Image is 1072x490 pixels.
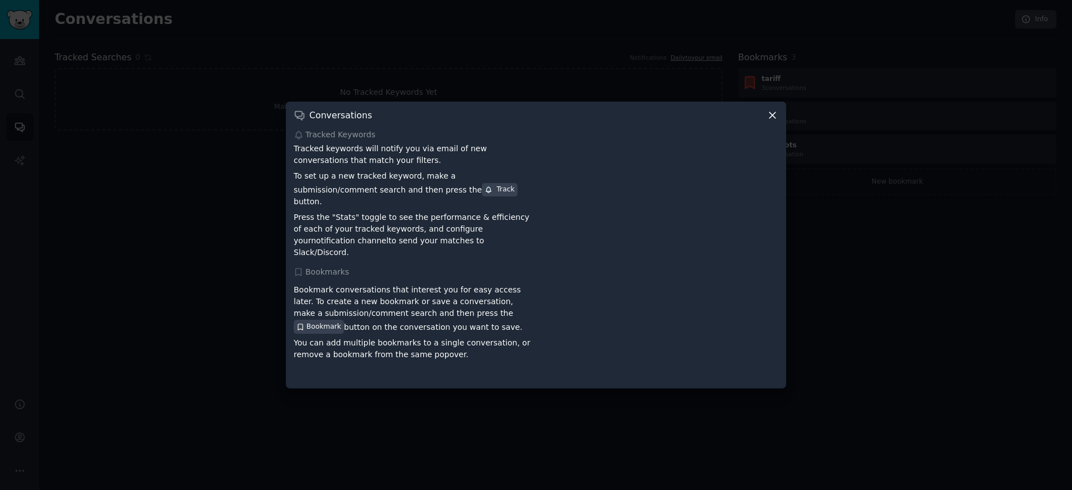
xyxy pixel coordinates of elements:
p: Tracked keywords will notify you via email of new conversations that match your filters. [294,143,532,166]
p: To set up a new tracked keyword, make a submission/comment search and then press the button. [294,170,532,208]
div: Tracked Keywords [294,129,778,141]
h3: Conversations [309,109,372,121]
iframe: YouTube video player [540,280,778,381]
a: notification channel [311,236,389,245]
div: Bookmarks [294,266,778,278]
span: Bookmark [307,322,341,332]
p: Bookmark conversations that interest you for easy access later. To create a new bookmark or save ... [294,284,532,333]
p: Press the "Stats" toggle to see the performance & efficiency of each of your tracked keywords, an... [294,212,532,258]
p: You can add multiple bookmarks to a single conversation, or remove a bookmark from the same popover. [294,337,532,361]
div: Track [485,185,514,195]
iframe: YouTube video player [540,143,778,243]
